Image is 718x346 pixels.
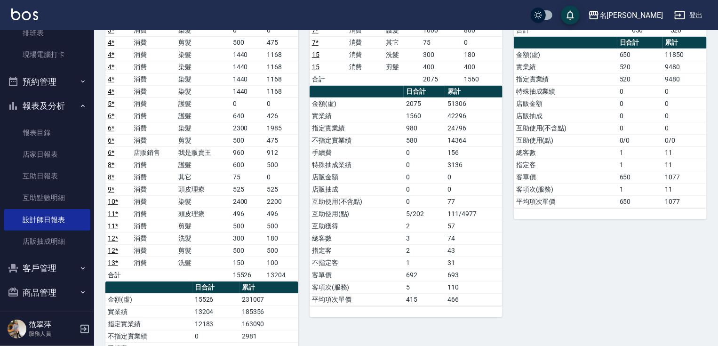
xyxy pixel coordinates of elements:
button: 商品管理 [4,281,90,305]
table: a dense table [310,86,503,306]
img: Logo [11,8,38,20]
td: 0 [663,97,707,110]
td: 店販抽成 [310,183,404,195]
td: 特殊抽成業績 [310,159,404,171]
td: 0 [231,24,264,36]
button: 登出 [670,7,707,24]
td: 消費 [131,171,176,183]
td: 特殊抽成業績 [514,85,617,97]
td: 11 [663,159,707,171]
td: 消費 [131,73,176,85]
td: 960 [231,146,264,159]
td: 0 [617,85,663,97]
td: 染髮 [176,24,231,36]
td: 3 [404,232,445,244]
td: 43 [445,244,503,257]
td: 475 [264,36,298,48]
td: 消費 [131,24,176,36]
td: 1560 [462,73,503,85]
td: 消費 [131,159,176,171]
td: 0 [192,330,239,342]
td: 消費 [131,110,176,122]
td: 剪髮 [176,220,231,232]
td: 消費 [131,48,176,61]
td: 染髮 [176,195,231,208]
th: 累計 [239,282,298,294]
td: 150 [231,257,264,269]
td: 0 [663,110,707,122]
td: 400 [421,61,462,73]
td: 300 [421,48,462,61]
td: 消費 [131,134,176,146]
td: 0 [462,36,503,48]
td: 0 [404,159,445,171]
td: 180 [264,232,298,244]
td: 1168 [264,61,298,73]
td: 洗髮 [176,257,231,269]
td: 100 [264,257,298,269]
td: 店販金額 [310,171,404,183]
td: 0 [617,110,663,122]
td: 24796 [445,122,503,134]
td: 580 [404,134,445,146]
td: 5/202 [404,208,445,220]
h5: 范翠萍 [29,320,77,330]
td: 75 [231,171,264,183]
td: 0 [445,183,503,195]
td: 0 [231,97,264,110]
td: 1077 [663,195,707,208]
td: 0 [404,195,445,208]
td: 護髮 [176,159,231,171]
td: 156 [445,146,503,159]
td: 平均項次單價 [310,293,404,306]
td: 110 [445,281,503,293]
td: 消費 [347,61,384,73]
button: 預約管理 [4,70,90,94]
td: 消費 [131,232,176,244]
td: 實業績 [514,61,617,73]
td: 客項次(服務) [514,183,617,195]
td: 1 [617,183,663,195]
td: 31 [445,257,503,269]
td: 15526 [192,293,239,306]
td: 頭皮理療 [176,208,231,220]
td: 300 [231,232,264,244]
td: 消費 [131,195,176,208]
td: 消費 [131,244,176,257]
td: 染髮 [176,48,231,61]
td: 600 [231,159,264,171]
td: 1077 [663,171,707,183]
td: 消費 [131,85,176,97]
td: 0 [404,183,445,195]
td: 475 [264,134,298,146]
td: 互助使用(點) [310,208,404,220]
td: 護髮 [383,24,421,36]
td: 消費 [131,61,176,73]
td: 消費 [131,208,176,220]
td: 不指定實業績 [105,330,192,342]
td: 466 [445,293,503,306]
button: 客戶管理 [4,256,90,281]
td: 57 [445,220,503,232]
th: 累計 [663,37,707,49]
td: 0 [404,146,445,159]
td: 0 [264,171,298,183]
td: 2400 [231,195,264,208]
td: 0 [445,171,503,183]
td: 店販銷售 [131,146,176,159]
td: 消費 [347,24,384,36]
td: 415 [404,293,445,306]
td: 13204 [264,269,298,281]
img: Person [8,320,26,338]
td: 500 [231,244,264,257]
td: 指定實業績 [310,122,404,134]
td: 0 [404,171,445,183]
td: 1440 [231,73,264,85]
button: save [561,6,580,24]
table: a dense table [514,37,707,208]
td: 500 [264,220,298,232]
td: 金額(虛) [105,293,192,306]
th: 日合計 [192,282,239,294]
td: 1000 [421,24,462,36]
td: 525 [264,183,298,195]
